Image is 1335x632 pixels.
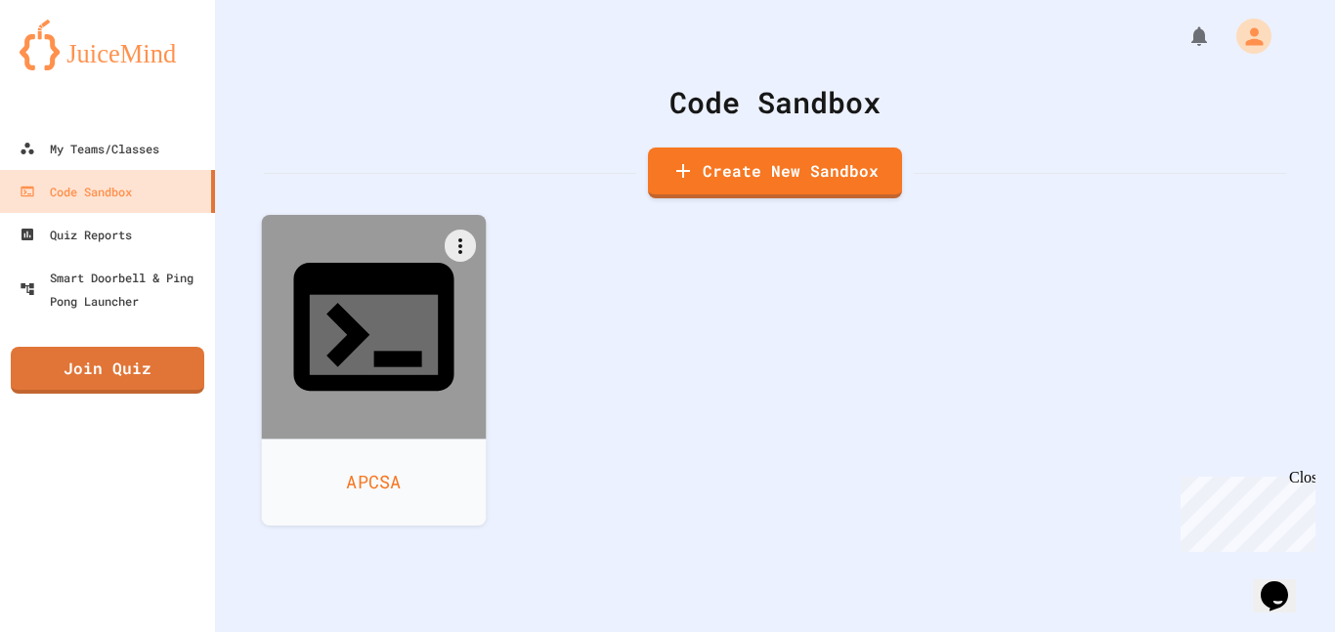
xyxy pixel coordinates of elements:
div: Quiz Reports [20,223,132,246]
div: Code Sandbox [20,180,132,203]
div: APCSA [262,439,487,526]
a: APCSA [262,215,487,526]
a: Create New Sandbox [648,147,902,198]
div: Code Sandbox [264,80,1286,124]
div: My Account [1216,14,1276,59]
div: Chat with us now!Close [8,8,135,124]
iframe: chat widget [1253,554,1315,612]
div: Smart Doorbell & Ping Pong Launcher [20,266,207,313]
div: My Notifications [1151,20,1216,53]
a: Join Quiz [11,347,204,394]
img: logo-orange.svg [20,20,195,70]
div: My Teams/Classes [20,137,159,160]
iframe: chat widget [1173,469,1315,552]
